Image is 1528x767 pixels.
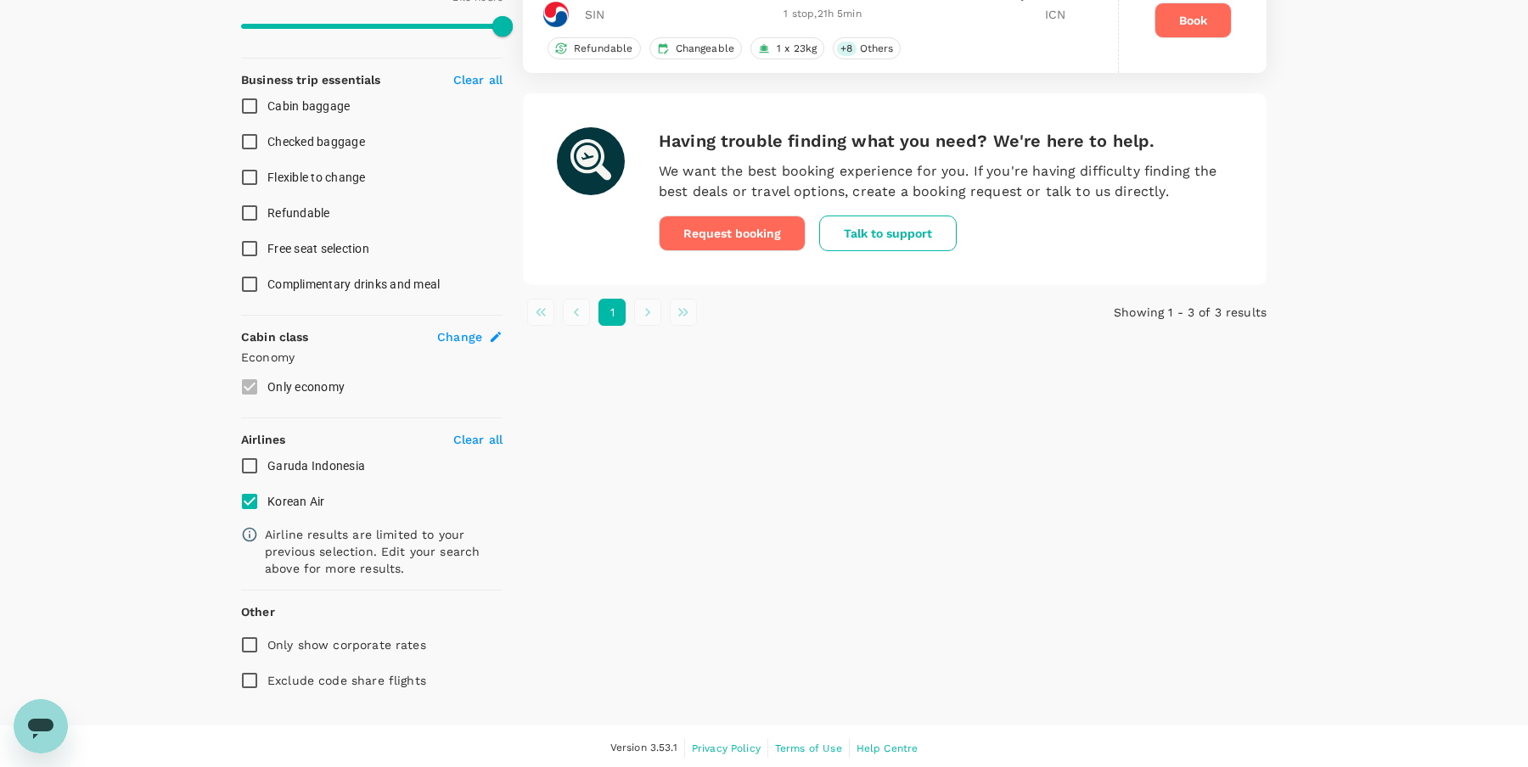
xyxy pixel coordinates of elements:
[14,699,68,753] iframe: Button to launch messaging window
[241,73,381,87] strong: Business trip essentials
[750,37,824,59] div: 1 x 23kg
[453,431,503,448] p: Clear all
[610,740,677,757] span: Version 3.53.1
[659,161,1233,202] p: We want the best booking experience for you. If you're having difficulty finding the best deals o...
[585,6,627,23] p: SIN
[548,37,641,59] div: Refundable
[853,42,901,56] span: Others
[598,299,626,326] button: page 1
[775,742,842,754] span: Terms of Use
[857,742,918,754] span: Help Centre
[267,99,350,113] span: Cabin baggage
[267,636,426,653] p: Only show corporate rates
[267,672,426,689] p: Exclude code share flights
[453,71,503,88] p: Clear all
[267,380,345,394] span: Only economy
[523,299,1019,326] nav: pagination navigation
[1154,3,1232,38] button: Book
[1045,6,1087,23] p: ICN
[543,2,569,27] img: KE
[833,37,901,59] div: +8Others
[267,171,366,184] span: Flexible to change
[669,42,742,56] span: Changeable
[241,330,309,344] strong: Cabin class
[241,603,275,620] p: Other
[649,37,743,59] div: Changeable
[638,6,1008,23] div: 1 stop , 21h 5min
[265,526,503,577] p: Airline results are limited to your previous selection. Edit your search above for more results.
[659,127,1233,154] h6: Having trouble finding what you need? We're here to help.
[819,216,957,251] button: Talk to support
[770,42,823,56] span: 1 x 23kg
[857,739,918,758] a: Help Centre
[267,242,369,255] span: Free seat selection
[241,433,285,446] strong: Airlines
[692,742,761,754] span: Privacy Policy
[567,42,640,56] span: Refundable
[837,42,856,56] span: + 8
[267,135,365,148] span: Checked baggage
[692,739,761,758] a: Privacy Policy
[1019,304,1267,321] p: Showing 1 - 3 of 3 results
[267,495,325,508] span: Korean Air
[267,206,330,220] span: Refundable
[267,277,440,291] span: Complimentary drinks and meal
[241,349,503,366] p: Economy
[267,459,365,473] span: Garuda Indonesia
[775,739,842,758] a: Terms of Use
[659,216,806,251] button: Request booking
[437,328,482,345] span: Change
